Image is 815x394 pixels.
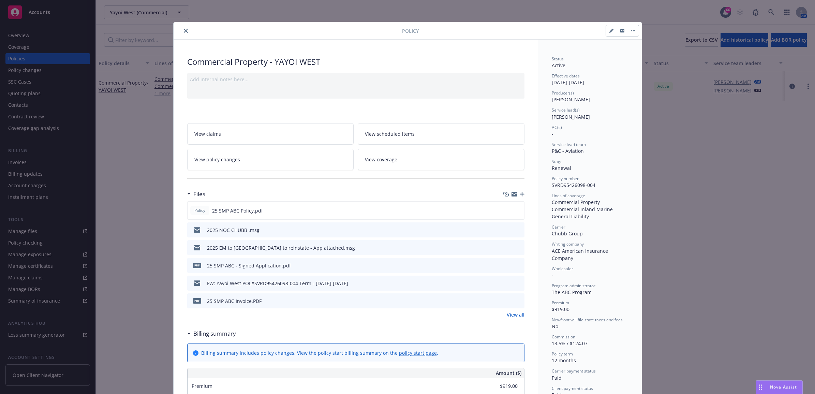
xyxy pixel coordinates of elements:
[477,381,522,391] input: 0.00
[358,123,524,145] a: View scheduled items
[552,272,553,278] span: -
[552,193,585,199] span: Lines of coverage
[552,73,628,86] div: [DATE] - [DATE]
[552,241,584,247] span: Writing company
[516,280,522,287] button: preview file
[552,323,558,330] span: No
[505,262,510,269] button: download file
[515,207,521,214] button: preview file
[505,280,510,287] button: download file
[552,182,595,188] span: SVRD95426098-004
[207,297,262,305] div: 25 SMP ABC Invoice.PDF
[552,230,583,237] span: Chubb Group
[365,130,415,137] span: View scheduled items
[365,156,397,163] span: View coverage
[516,244,522,251] button: preview file
[358,149,524,170] a: View coverage
[552,334,575,340] span: Commission
[207,244,355,251] div: 2025 EM to [GEOGRAPHIC_DATA] to reinstate - App attached.msg
[505,297,510,305] button: download file
[187,190,205,199] div: Files
[552,213,628,220] div: General Liability
[552,90,574,96] span: Producer(s)
[552,375,562,381] span: Paid
[552,142,586,147] span: Service lead team
[552,357,576,364] span: 12 months
[552,96,590,103] span: [PERSON_NAME]
[193,298,201,303] span: PDF
[552,159,563,164] span: Stage
[193,207,207,214] span: Policy
[187,123,354,145] a: View claims
[192,383,212,389] span: Premium
[505,227,510,234] button: download file
[516,297,522,305] button: preview file
[552,114,590,120] span: [PERSON_NAME]
[187,329,236,338] div: Billing summary
[182,27,190,35] button: close
[504,207,510,214] button: download file
[193,263,201,268] span: pdf
[193,329,236,338] h3: Billing summary
[193,190,205,199] h3: Files
[190,76,522,83] div: Add internal notes here...
[194,130,221,137] span: View claims
[552,176,579,181] span: Policy number
[496,369,521,377] span: Amount ($)
[552,125,562,130] span: AC(s)
[552,73,580,79] span: Effective dates
[552,306,569,312] span: $919.00
[552,224,565,230] span: Carrier
[187,149,354,170] a: View policy changes
[552,289,592,295] span: The ABC Program
[552,206,628,213] div: Commercial Inland Marine
[770,384,797,390] span: Nova Assist
[552,131,553,137] span: -
[201,349,438,356] div: Billing summary includes policy changes. View the policy start billing summary on the .
[756,381,765,394] div: Drag to move
[552,385,593,391] span: Client payment status
[552,199,628,206] div: Commercial Property
[505,244,510,251] button: download file
[552,351,573,357] span: Policy term
[552,368,596,374] span: Carrier payment status
[516,262,522,269] button: preview file
[516,227,522,234] button: preview file
[552,266,573,272] span: Wholesaler
[507,311,524,318] a: View all
[212,207,263,214] span: 25 SMP ABC Policy.pdf
[207,280,348,287] div: FW: Yayoi West POL#SVRD95426098-004 Term - [DATE]-[DATE]
[187,56,524,68] div: Commercial Property - YAYOI WEST
[552,62,565,69] span: Active
[207,227,260,234] div: 2025 NOC CHUBB .msg
[756,380,803,394] button: Nova Assist
[552,165,571,171] span: Renewal
[552,340,588,347] span: 13.5% / $124.07
[552,248,609,261] span: ACE American Insurance Company
[552,56,564,62] span: Status
[194,156,240,163] span: View policy changes
[552,300,569,306] span: Premium
[552,283,595,289] span: Program administrator
[399,350,437,356] a: policy start page
[402,27,419,34] span: Policy
[207,262,291,269] div: 25 SMP ABC - Signed Application.pdf
[552,107,580,113] span: Service lead(s)
[552,148,584,154] span: P&C - Aviation
[552,317,623,323] span: Newfront will file state taxes and fees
